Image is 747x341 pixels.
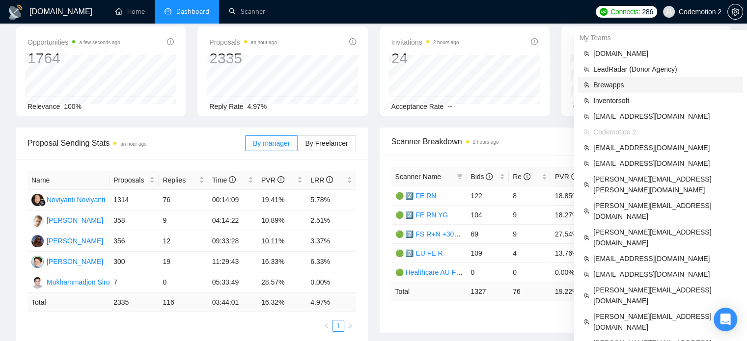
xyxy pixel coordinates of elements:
[209,103,243,110] span: Reply Rate
[208,190,257,210] td: 00:14:09
[159,293,208,312] td: 116
[159,231,208,252] td: 12
[159,252,208,272] td: 19
[261,176,284,184] span: PVR
[391,135,720,148] span: Scanner Breakdown
[467,205,509,224] td: 104
[229,7,265,16] a: searchScanner
[47,256,103,267] div: [PERSON_NAME]
[555,173,578,181] span: PVR
[583,256,589,262] span: team
[47,194,105,205] div: Noviyanti Noviyanti
[257,293,306,312] td: 16.32 %
[583,208,589,214] span: team
[551,262,593,282] td: 0.00%
[344,320,356,332] button: right
[391,49,459,68] div: 24
[467,262,509,282] td: 0
[728,8,743,16] span: setting
[433,40,459,45] time: 2 hours ago
[509,186,551,205] td: 8
[531,38,538,45] span: info-circle
[583,51,589,56] span: team
[583,292,589,298] span: team
[593,127,737,137] span: Codemotion 2
[395,249,443,257] a: 🟢 2️⃣ EU FE R
[110,210,159,231] td: 358
[593,311,737,333] span: [PERSON_NAME][EMAIL_ADDRESS][DOMAIN_NAME]
[344,320,356,332] li: Next Page
[28,36,120,48] span: Opportunities
[115,7,145,16] a: homeHome
[31,256,44,268] img: AP
[31,195,105,203] a: NNNoviyanti Noviyanti
[248,103,267,110] span: 4.97%
[642,6,653,17] span: 286
[509,243,551,262] td: 4
[209,49,277,68] div: 2335
[583,319,589,325] span: team
[391,282,467,301] td: Total
[208,252,257,272] td: 11:29:43
[8,4,24,20] img: logo
[524,173,530,180] span: info-circle
[321,320,332,332] button: left
[306,231,356,252] td: 3.37%
[306,190,356,210] td: 5.78%
[251,40,277,45] time: an hour ago
[473,139,499,145] time: 2 hours ago
[305,139,348,147] span: By Freelancer
[727,8,743,16] a: setting
[31,216,103,224] a: DB[PERSON_NAME]
[583,182,589,187] span: team
[257,210,306,231] td: 10.89%
[509,282,551,301] td: 76
[395,211,448,219] a: 🟢 2️⃣ FE RN YG
[447,103,452,110] span: --
[110,293,159,312] td: 2335
[470,173,493,181] span: Bids
[39,199,46,206] img: gigradar-bm.png
[583,98,589,104] span: team
[509,262,551,282] td: 0
[28,137,245,149] span: Proposal Sending Stats
[110,272,159,293] td: 7
[167,38,174,45] span: info-circle
[349,38,356,45] span: info-circle
[208,231,257,252] td: 09:33:28
[159,210,208,231] td: 9
[306,252,356,272] td: 6.33%
[593,48,737,59] span: [DOMAIN_NAME]
[551,282,593,301] td: 19.22 %
[551,205,593,224] td: 18.27%
[257,231,306,252] td: 10.11%
[209,36,277,48] span: Proposals
[159,171,208,190] th: Replies
[31,236,103,244] a: K[PERSON_NAME]
[583,271,589,277] span: team
[583,235,589,240] span: team
[391,36,459,48] span: Invitations
[551,224,593,243] td: 27.54%
[159,190,208,210] td: 76
[208,293,257,312] td: 03:44:01
[31,214,44,227] img: DB
[163,175,196,185] span: Replies
[395,173,441,181] span: Scanner Name
[486,173,493,180] span: info-circle
[28,171,110,190] th: Name
[165,8,171,15] span: dashboard
[574,30,747,46] div: My Teams
[583,145,589,151] span: team
[31,276,44,289] img: MS
[31,278,133,286] a: MSMukhammadjon Sirojiddionv
[208,210,257,231] td: 04:14:22
[467,186,509,205] td: 122
[110,252,159,272] td: 300
[47,236,103,246] div: [PERSON_NAME]
[253,139,290,147] span: By manager
[306,293,356,312] td: 4.97 %
[727,4,743,20] button: setting
[306,272,356,293] td: 0.00%
[321,320,332,332] li: Previous Page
